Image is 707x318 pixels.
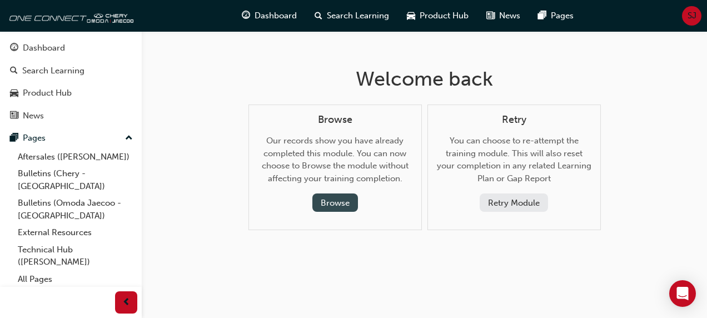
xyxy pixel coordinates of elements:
[13,165,137,195] a: Bulletins (Chery - [GEOGRAPHIC_DATA])
[13,148,137,166] a: Aftersales ([PERSON_NAME])
[306,4,398,27] a: search-iconSearch Learning
[688,9,696,22] span: SJ
[23,132,46,145] div: Pages
[4,106,137,126] a: News
[13,271,137,288] a: All Pages
[13,195,137,224] a: Bulletins (Omoda Jaecoo - [GEOGRAPHIC_DATA])
[4,36,137,128] button: DashboardSearch LearningProduct HubNews
[23,110,44,122] div: News
[10,43,18,53] span: guage-icon
[4,128,137,148] button: Pages
[242,9,250,23] span: guage-icon
[13,241,137,271] a: Technical Hub ([PERSON_NAME])
[255,9,297,22] span: Dashboard
[398,4,477,27] a: car-iconProduct Hub
[125,131,133,146] span: up-icon
[10,111,18,121] span: news-icon
[258,114,412,126] h4: Browse
[10,88,18,98] span: car-icon
[122,296,131,310] span: prev-icon
[233,4,306,27] a: guage-iconDashboard
[258,114,412,212] div: Our records show you have already completed this module. You can now choose to Browse the module ...
[4,38,137,58] a: Dashboard
[407,9,415,23] span: car-icon
[499,9,520,22] span: News
[10,133,18,143] span: pages-icon
[477,4,529,27] a: news-iconNews
[23,42,65,54] div: Dashboard
[529,4,582,27] a: pages-iconPages
[4,83,137,103] a: Product Hub
[22,64,84,77] div: Search Learning
[312,193,358,212] button: Browse
[437,114,591,212] div: You can choose to re-attempt the training module. This will also reset your completion in any rel...
[10,66,18,76] span: search-icon
[669,280,696,307] div: Open Intercom Messenger
[480,193,548,212] button: Retry Module
[486,9,495,23] span: news-icon
[6,4,133,27] img: oneconnect
[315,9,322,23] span: search-icon
[327,9,389,22] span: Search Learning
[248,67,601,91] h1: Welcome back
[551,9,574,22] span: Pages
[420,9,469,22] span: Product Hub
[13,224,137,241] a: External Resources
[4,61,137,81] a: Search Learning
[437,114,591,126] h4: Retry
[23,87,72,100] div: Product Hub
[538,9,546,23] span: pages-icon
[682,6,701,26] button: SJ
